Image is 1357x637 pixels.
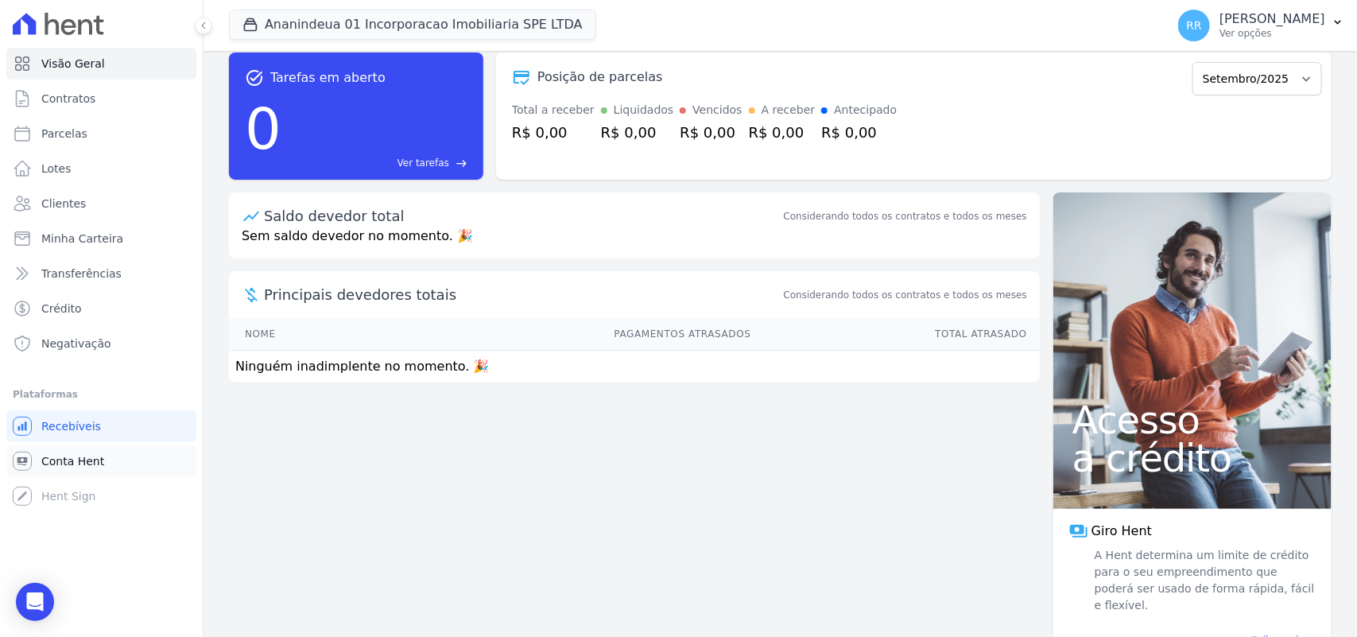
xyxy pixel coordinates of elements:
span: Crédito [41,301,82,317]
td: Ninguém inadimplente no momento. 🎉 [229,351,1040,383]
div: R$ 0,00 [821,122,897,143]
div: Considerando todos os contratos e todos os meses [784,209,1027,223]
span: Ver tarefas [397,156,449,170]
span: Clientes [41,196,86,212]
div: Saldo devedor total [264,205,781,227]
div: Open Intercom Messenger [16,583,54,621]
div: R$ 0,00 [601,122,674,143]
a: Recebíveis [6,410,196,442]
span: Tarefas em aberto [270,68,386,87]
span: Contratos [41,91,95,107]
span: Negativação [41,336,111,352]
a: Clientes [6,188,196,219]
span: Principais devedores totais [264,284,781,305]
span: Lotes [41,161,72,177]
div: Plataformas [13,385,190,404]
span: Minha Carteira [41,231,123,247]
span: Transferências [41,266,122,282]
span: Recebíveis [41,418,101,434]
div: Total a receber [512,102,595,118]
div: Liquidados [614,102,674,118]
a: Ver tarefas east [288,156,467,170]
th: Pagamentos Atrasados [374,318,751,351]
span: Acesso [1072,401,1312,439]
a: Contratos [6,83,196,115]
a: Visão Geral [6,48,196,80]
a: Parcelas [6,118,196,150]
p: Ver opções [1219,27,1325,40]
a: Lotes [6,153,196,184]
th: Total Atrasado [752,318,1040,351]
span: Visão Geral [41,56,105,72]
span: Parcelas [41,126,87,142]
p: [PERSON_NAME] [1219,11,1325,27]
span: a crédito [1072,439,1312,477]
p: Sem saldo devedor no momento. 🎉 [229,227,1040,258]
div: 0 [245,87,281,170]
span: Considerando todos os contratos e todos os meses [784,288,1027,302]
div: Vencidos [692,102,742,118]
span: task_alt [245,68,264,87]
a: Crédito [6,293,196,324]
div: A receber [762,102,816,118]
button: Ananindeua 01 Incorporacao Imobiliaria SPE LTDA [229,10,596,40]
a: Conta Hent [6,445,196,477]
span: east [456,157,467,169]
a: Minha Carteira [6,223,196,254]
span: Giro Hent [1091,522,1152,541]
span: Conta Hent [41,453,104,469]
div: R$ 0,00 [512,122,595,143]
span: RR [1186,20,1201,31]
button: RR [PERSON_NAME] Ver opções [1165,3,1357,48]
div: R$ 0,00 [749,122,816,143]
span: A Hent determina um limite de crédito para o seu empreendimento que poderá ser usado de forma ráp... [1091,547,1316,614]
a: Negativação [6,328,196,359]
div: R$ 0,00 [680,122,742,143]
div: Antecipado [834,102,897,118]
a: Transferências [6,258,196,289]
div: Posição de parcelas [537,68,663,87]
th: Nome [229,318,374,351]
